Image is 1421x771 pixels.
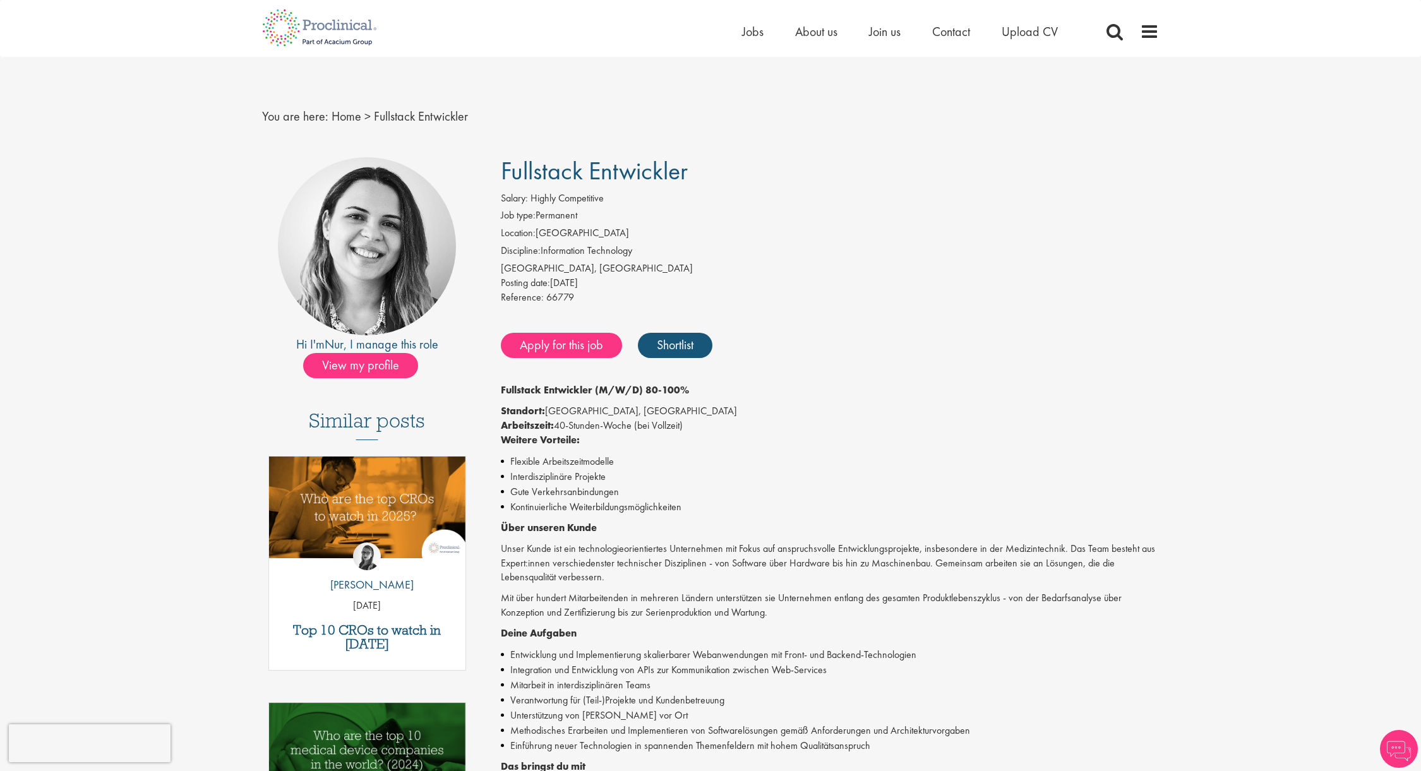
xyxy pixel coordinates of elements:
span: Fullstack Entwickler [374,108,468,124]
li: Gute Verkehrsanbindungen [501,484,1160,499]
li: Mitarbeit in interdisziplinären Teams [501,678,1160,693]
li: Interdisziplinäre Projekte [501,469,1160,484]
a: Top 10 CROs to watch in [DATE] [275,623,459,651]
a: breadcrumb link [332,108,361,124]
img: imeage of recruiter Nur Ergiydiren [278,157,456,335]
a: Apply for this job [501,333,622,358]
li: Entwicklung und Implementierung skalierbarer Webanwendungen mit Front- und Backend-Technologien [501,647,1160,662]
a: Link to a post [269,457,465,568]
p: Mit über hundert Mitarbeitenden in mehreren Ländern unterstützen sie Unternehmen entlang des gesa... [501,591,1160,620]
a: Shortlist [638,333,712,358]
span: Highly Competitive [531,191,604,205]
li: Einführung neuer Technologien in spannenden Themenfeldern mit hohem Qualitätsanspruch [501,738,1160,753]
a: Contact [932,23,970,40]
li: Unterstützung von [PERSON_NAME] vor Ort [501,708,1160,723]
label: Location: [501,226,536,241]
a: Upload CV [1002,23,1058,40]
strong: Deine Aufgaben [501,626,577,640]
span: > [364,108,371,124]
div: [GEOGRAPHIC_DATA], [GEOGRAPHIC_DATA] [501,261,1160,276]
a: View my profile [303,356,431,372]
li: Permanent [501,208,1160,226]
li: Kontinuierliche Weiterbildungsmöglichkeiten [501,499,1160,515]
label: Reference: [501,290,544,305]
span: View my profile [303,353,418,378]
p: [PERSON_NAME] [321,577,414,593]
a: Nur [325,336,344,352]
div: Hi I'm , I manage this role [262,335,472,354]
span: Posting date: [501,276,550,289]
a: Jobs [742,23,764,40]
img: Theodora Savlovschi - Wicks [353,542,381,570]
label: Job type: [501,208,536,223]
strong: Standort: [501,404,545,417]
a: Join us [869,23,901,40]
span: You are here: [262,108,328,124]
iframe: reCAPTCHA [9,724,171,762]
strong: Weitere Vorteile: [501,433,580,446]
strong: Arbeitszeit: [501,419,554,432]
li: Integration und Entwicklung von APIs zur Kommunikation zwischen Web-Services [501,662,1160,678]
p: [GEOGRAPHIC_DATA], [GEOGRAPHIC_DATA] 40-Stunden-Woche (bei Vollzeit) [501,404,1160,448]
li: Flexible Arbeitszeitmodelle [501,454,1160,469]
div: [DATE] [501,276,1160,290]
img: Top 10 CROs 2025 | Proclinical [269,457,465,558]
img: Chatbot [1380,730,1418,768]
strong: Fullstack Entwickler (M/W/D) 80-100% [501,383,689,397]
p: [DATE] [269,599,465,613]
li: Information Technology [501,244,1160,261]
a: Theodora Savlovschi - Wicks [PERSON_NAME] [321,542,414,599]
p: Unser Kunde ist ein technologieorientiertes Unternehmen mit Fokus auf anspruchsvolle Entwicklungs... [501,542,1160,585]
a: About us [795,23,837,40]
li: Verantwortung für (Teil-)Projekte und Kundenbetreuung [501,693,1160,708]
h3: Similar posts [309,410,425,440]
label: Salary: [501,191,528,206]
li: [GEOGRAPHIC_DATA] [501,226,1160,244]
label: Discipline: [501,244,541,258]
span: Fullstack Entwickler [501,155,688,187]
li: Methodisches Erarbeiten und Implementieren von Softwarelösungen gemäß Anforderungen und Architekt... [501,723,1160,738]
span: 66779 [546,290,574,304]
strong: Über unseren Kunde [501,521,597,534]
